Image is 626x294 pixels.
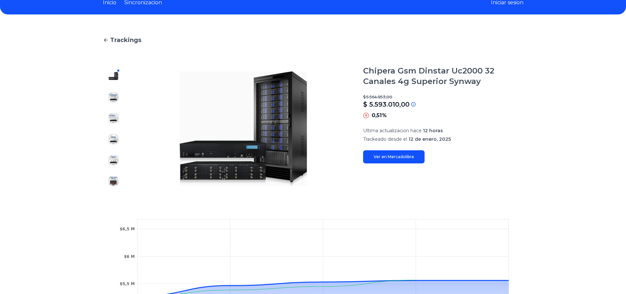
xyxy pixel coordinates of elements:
p: $ 5.593.010,00 [363,100,409,109]
h1: Chipera Gsm Dinstar Uc2000 32 Canales 4g Superior Synway [363,66,523,87]
span: 12 horas [423,128,443,134]
p: $ 5.564.853,00 [363,94,523,100]
tspan: $5,5 M [120,282,135,286]
p: 0,51% [372,112,387,119]
img: Chipera Gsm Dinstar Uc2000 32 Canales 4g Superior Synway [108,92,119,102]
a: Ver en Mercadolibre [363,150,425,163]
img: Chipera Gsm Dinstar Uc2000 32 Canales 4g Superior Synway [108,134,119,144]
span: Ultima actualizacion hace [363,128,422,134]
span: Trackeado desde el [363,136,407,142]
span: Trackings [110,35,141,45]
span: 12 de enero, 2025 [408,136,451,142]
tspan: $6,5 M [120,227,135,231]
a: Trackings [103,35,523,45]
img: Chipera Gsm Dinstar Uc2000 32 Canales 4g Superior Synway [108,113,119,123]
tspan: $6 M [124,254,135,259]
img: Chipera Gsm Dinstar Uc2000 32 Canales 4g Superior Synway [108,155,119,165]
img: Chipera Gsm Dinstar Uc2000 32 Canales 4g Superior Synway [108,71,119,81]
img: Chipera Gsm Dinstar Uc2000 32 Canales 4g Superior Synway [108,176,119,186]
img: Chipera Gsm Dinstar Uc2000 32 Canales 4g Superior Synway [137,66,350,192]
